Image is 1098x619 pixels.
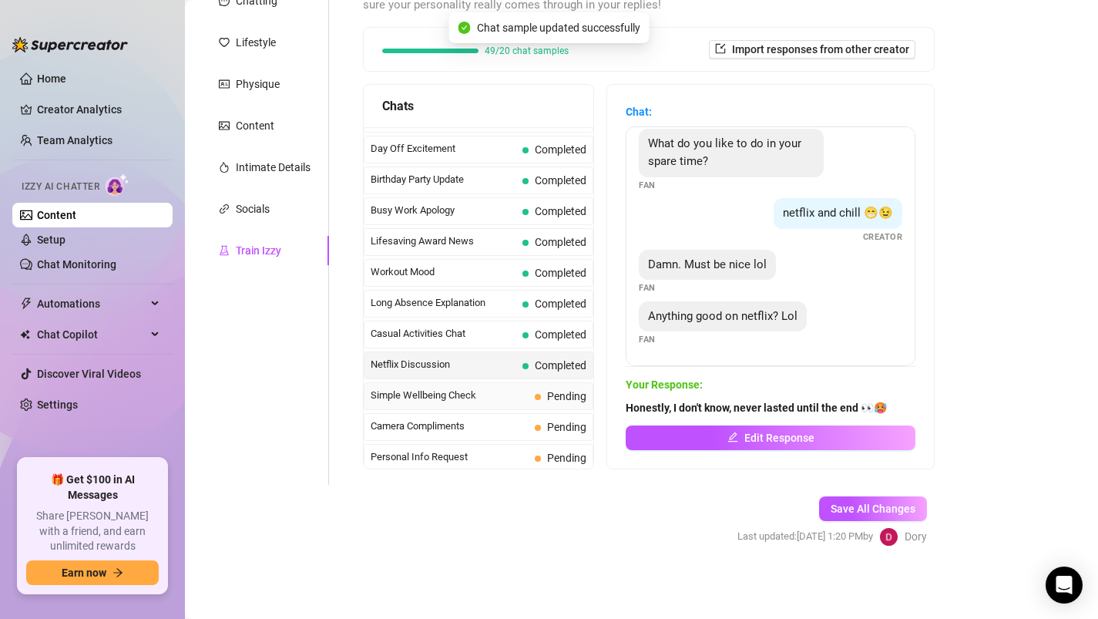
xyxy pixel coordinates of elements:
[371,449,529,465] span: Personal Info Request
[458,22,471,34] span: check-circle
[371,419,529,434] span: Camera Compliments
[639,281,656,294] span: Fan
[863,230,903,244] span: Creator
[626,106,652,118] strong: Chat:
[744,432,814,444] span: Edit Response
[535,236,586,248] span: Completed
[62,567,106,579] span: Earn now
[535,143,586,156] span: Completed
[37,134,112,146] a: Team Analytics
[1046,567,1083,604] div: Open Intercom Messenger
[371,295,516,311] span: Long Absence Explanation
[535,267,586,279] span: Completed
[371,141,516,156] span: Day Off Excitement
[547,390,586,402] span: Pending
[477,19,640,36] span: Chat sample updated successfully
[535,174,586,187] span: Completed
[236,34,276,51] div: Lifestyle
[219,37,230,48] span: heart
[626,402,887,414] strong: Honestly, I don't know, never lasted until the end 👀🥵
[37,72,66,85] a: Home
[22,180,99,194] span: Izzy AI Chatter
[819,496,927,521] button: Save All Changes
[648,136,801,169] span: What do you like to do in your spare time?
[20,329,30,340] img: Chat Copilot
[732,43,909,56] span: Import responses from other creator
[371,172,516,187] span: Birthday Party Update
[26,473,159,503] span: 🎁 Get $100 in AI Messages
[37,234,65,246] a: Setup
[37,258,116,271] a: Chat Monitoring
[219,204,230,214] span: link
[783,206,893,220] span: netflix and chill 😁😉
[371,388,529,403] span: Simple Wellbeing Check
[236,159,311,176] div: Intimate Details
[547,452,586,464] span: Pending
[236,76,280,93] div: Physique
[905,528,927,545] span: Dory
[37,97,160,122] a: Creator Analytics
[37,399,78,411] a: Settings
[37,291,146,316] span: Automations
[485,46,569,56] span: 49/20 chat samples
[382,96,414,116] span: Chats
[626,426,915,450] button: Edit Response
[219,245,230,256] span: experiment
[371,357,516,372] span: Netflix Discussion
[715,43,726,54] span: import
[112,567,123,578] span: arrow-right
[236,242,281,259] div: Train Izzy
[219,79,230,89] span: idcard
[371,203,516,218] span: Busy Work Apology
[37,368,141,380] a: Discover Viral Videos
[831,503,915,515] span: Save All Changes
[219,162,230,173] span: fire
[26,509,159,554] span: Share [PERSON_NAME] with a friend, and earn unlimited rewards
[371,234,516,249] span: Lifesaving Award News
[648,309,797,323] span: Anything good on netflix? Lol
[236,200,270,217] div: Socials
[106,173,129,196] img: AI Chatter
[12,37,128,52] img: logo-BBDzfeDw.svg
[880,528,898,546] img: Dory
[219,120,230,131] span: picture
[648,257,767,271] span: Damn. Must be nice lol
[535,328,586,341] span: Completed
[371,326,516,341] span: Casual Activities Chat
[626,378,703,391] strong: Your Response:
[727,432,738,442] span: edit
[639,179,656,192] span: Fan
[535,359,586,372] span: Completed
[709,40,915,59] button: Import responses from other creator
[737,529,873,544] span: Last updated: [DATE] 1:20 PM by
[535,298,586,310] span: Completed
[26,560,159,585] button: Earn nowarrow-right
[37,322,146,347] span: Chat Copilot
[535,205,586,217] span: Completed
[37,209,76,221] a: Content
[20,298,32,310] span: thunderbolt
[236,117,274,134] div: Content
[639,333,656,346] span: Fan
[371,264,516,280] span: Workout Mood
[547,421,586,433] span: Pending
